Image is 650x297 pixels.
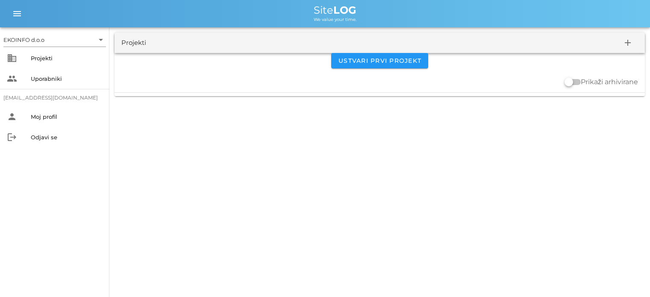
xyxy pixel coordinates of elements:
[31,75,103,82] div: Uporabniki
[331,53,428,68] button: Ustvari prvi projekt
[7,112,17,122] i: person
[31,55,103,62] div: Projekti
[31,134,103,141] div: Odjavi se
[333,4,356,16] b: LOG
[314,17,356,22] span: We value your time.
[314,4,356,16] span: Site
[581,78,638,86] label: Prikaži arhivirane
[623,38,633,48] i: add
[7,74,17,84] i: people
[7,132,17,142] i: logout
[7,53,17,63] i: business
[3,36,44,44] div: EKOINFO d.o.o
[31,113,103,120] div: Moj profil
[3,33,106,47] div: EKOINFO d.o.o
[338,57,421,65] span: Ustvari prvi projekt
[12,9,22,19] i: menu
[96,35,106,45] i: arrow_drop_down
[121,38,146,48] div: Projekti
